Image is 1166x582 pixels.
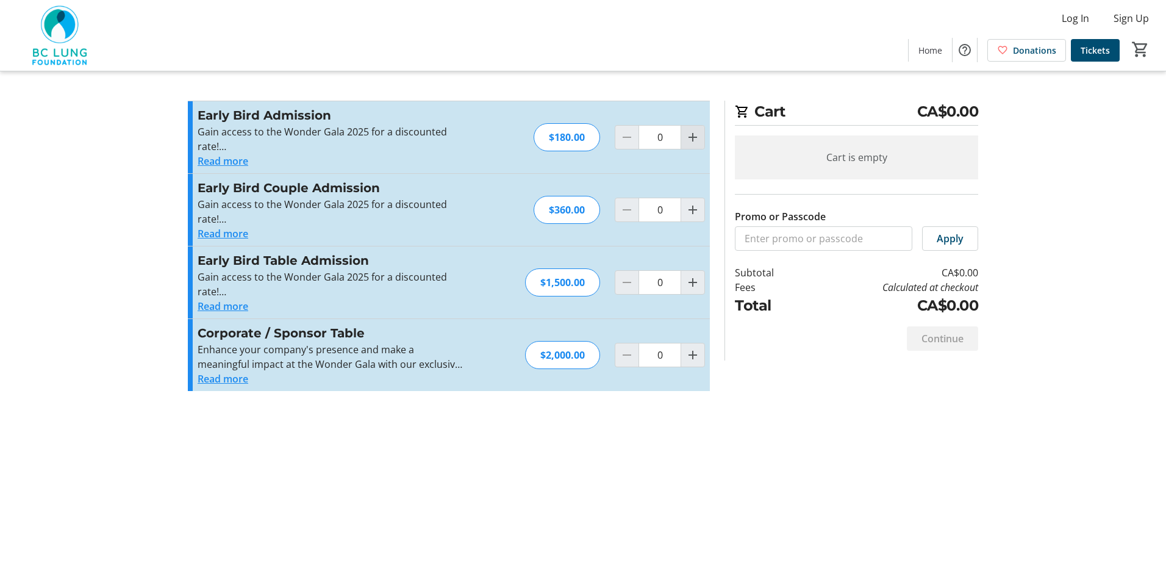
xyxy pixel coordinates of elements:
button: Log In [1052,9,1099,28]
span: Donations [1013,44,1056,57]
span: Log In [1062,11,1089,26]
td: Fees [735,280,806,295]
span: Sign Up [1114,11,1149,26]
a: Tickets [1071,39,1120,62]
h3: Early Bird Couple Admission [198,179,464,197]
button: Sign Up [1104,9,1159,28]
span: CA$0.00 [917,101,979,123]
button: Help [953,38,977,62]
td: CA$0.00 [806,295,978,317]
td: Calculated at checkout [806,280,978,295]
h3: Early Bird Admission [198,106,464,124]
p: Enhance your company's presence and make a meaningful impact at the Wonder Gala with our exclusiv... [198,342,464,372]
button: Cart [1129,38,1151,60]
span: Home [918,44,942,57]
p: Gain access to the Wonder Gala 2025 for a discounted rate! [198,124,464,154]
a: Home [909,39,952,62]
span: Apply [937,231,964,246]
div: $360.00 [534,196,600,224]
button: Increment by one [681,198,704,221]
td: CA$0.00 [806,265,978,280]
p: Gain access to the Wonder Gala 2025 for a discounted rate! [198,197,464,226]
div: $1,500.00 [525,268,600,296]
button: Increment by one [681,271,704,294]
input: Enter promo or passcode [735,226,912,251]
input: Corporate / Sponsor Table Quantity [638,343,681,367]
h3: Corporate / Sponsor Table [198,324,464,342]
h2: Cart [735,101,978,126]
button: Read more [198,299,248,314]
button: Read more [198,226,248,241]
button: Read more [198,154,248,168]
div: $2,000.00 [525,341,600,369]
p: Gain access to the Wonder Gala 2025 for a discounted rate! [198,270,464,299]
button: Apply [922,226,978,251]
td: Total [735,295,806,317]
a: Donations [987,39,1066,62]
input: Early Bird Couple Admission Quantity [638,198,681,222]
div: Cart is empty [735,135,978,179]
div: $180.00 [534,123,600,151]
button: Increment by one [681,126,704,149]
button: Increment by one [681,343,704,367]
h3: Early Bird Table Admission [198,251,464,270]
span: Tickets [1081,44,1110,57]
input: Early Bird Admission Quantity [638,125,681,149]
td: Subtotal [735,265,806,280]
img: BC Lung Foundation's Logo [7,5,116,66]
input: Early Bird Table Admission Quantity [638,270,681,295]
button: Read more [198,372,248,386]
label: Promo or Passcode [735,209,826,224]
